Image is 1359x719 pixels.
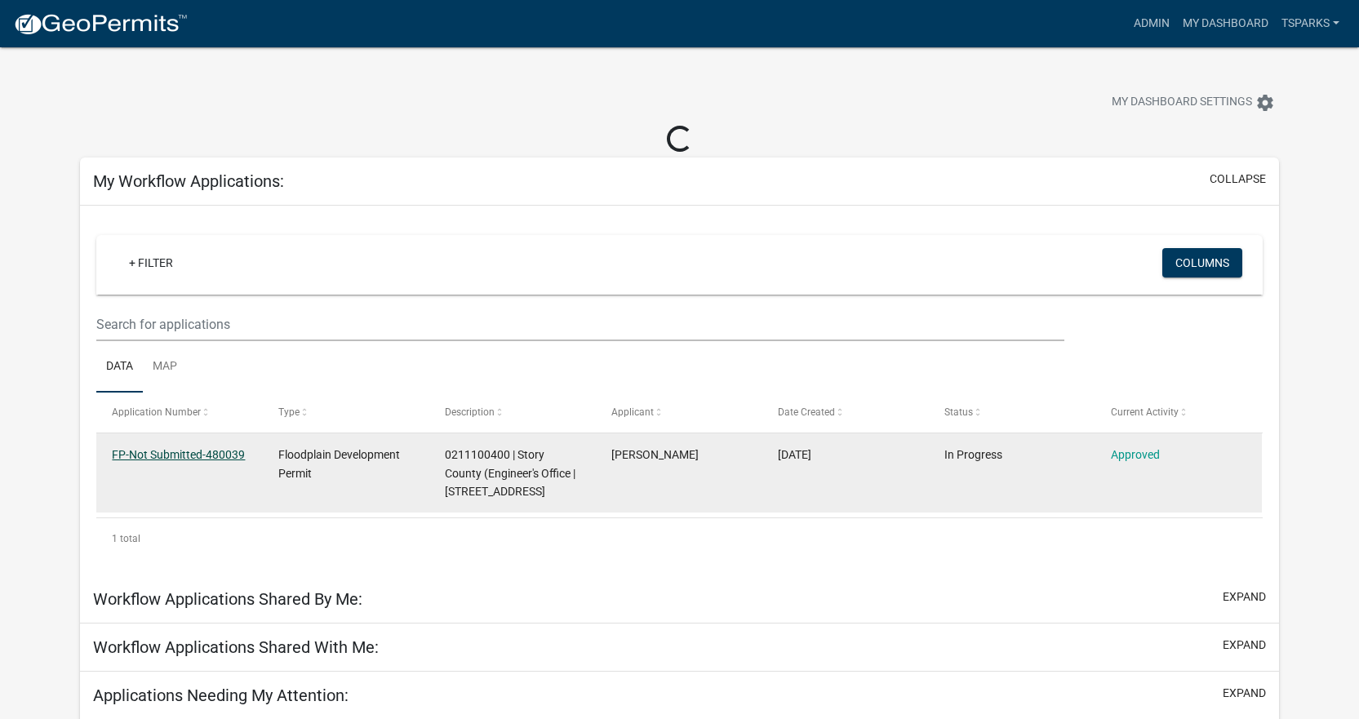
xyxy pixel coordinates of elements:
span: Tyler Sparks [611,448,699,461]
a: tsparks [1275,8,1346,39]
a: Data [96,341,143,393]
a: Map [143,341,187,393]
h5: Applications Needing My Attention: [93,686,349,705]
button: collapse [1210,171,1266,188]
a: FP-Not Submitted-480039 [112,448,245,461]
h5: Workflow Applications Shared With Me: [93,637,379,657]
span: Applicant [611,406,654,418]
a: My Dashboard [1176,8,1275,39]
div: collapse [80,206,1279,575]
div: 1 total [96,518,1263,559]
span: Type [278,406,300,418]
a: Admin [1127,8,1176,39]
span: Date Created [778,406,835,418]
datatable-header-cell: Date Created [762,393,929,432]
button: expand [1223,685,1266,702]
datatable-header-cell: Type [263,393,429,432]
button: Columns [1162,248,1242,277]
i: settings [1255,93,1275,113]
span: 09/17/2025 [778,448,811,461]
a: + Filter [116,248,186,277]
span: 0211100400 | Story County (Engineer's Office | 837 N Avenue [445,448,575,499]
a: Approved [1111,448,1160,461]
span: Current Activity [1111,406,1179,418]
datatable-header-cell: Description [429,393,596,432]
span: Application Number [112,406,201,418]
input: Search for applications [96,308,1064,341]
span: Floodplain Development Permit [278,448,400,480]
datatable-header-cell: Current Activity [1095,393,1262,432]
span: Description [445,406,495,418]
button: expand [1223,637,1266,654]
button: My Dashboard Settingssettings [1099,87,1288,118]
button: expand [1223,588,1266,606]
span: Status [944,406,973,418]
datatable-header-cell: Application Number [96,393,263,432]
h5: My Workflow Applications: [93,171,284,191]
span: My Dashboard Settings [1112,93,1252,113]
datatable-header-cell: Applicant [596,393,762,432]
h5: Workflow Applications Shared By Me: [93,589,362,609]
span: In Progress [944,448,1002,461]
datatable-header-cell: Status [929,393,1095,432]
